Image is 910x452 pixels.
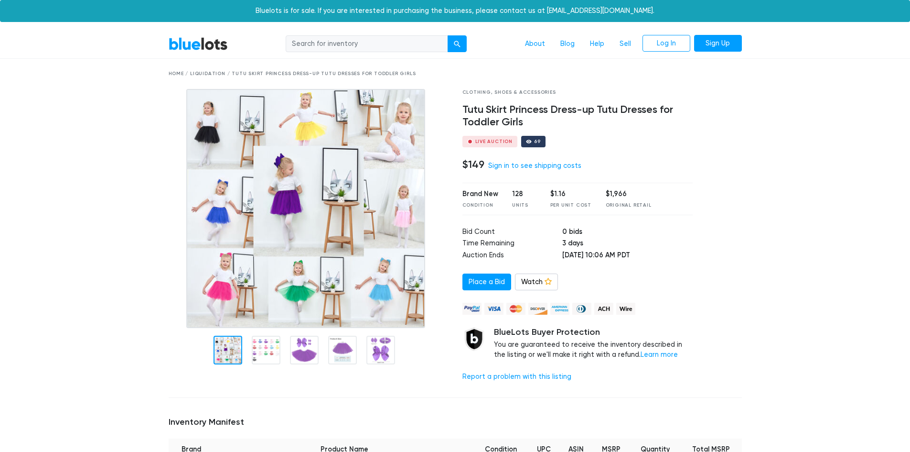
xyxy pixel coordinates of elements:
[462,227,563,239] td: Bid Count
[572,303,591,315] img: diners_club-c48f30131b33b1bb0e5d0e2dbd43a8bea4cb12cb2961413e2f4250e06c020426.png
[562,238,693,250] td: 3 days
[475,139,513,144] div: Live Auction
[528,303,547,315] img: discover-82be18ecfda2d062aad2762c1ca80e2d36a4073d45c9e0ffae68cd515fbd3d32.png
[517,35,553,53] a: About
[694,35,742,52] a: Sign Up
[582,35,612,53] a: Help
[462,104,693,129] h4: Tutu Skirt Princess Dress-up Tutu Dresses for Toddler Girls
[616,303,635,315] img: wire-908396882fe19aaaffefbd8e17b12f2f29708bd78693273c0e28e3a24408487f.png
[488,162,581,170] a: Sign in to see shipping costs
[506,303,525,315] img: mastercard-42073d1d8d11d6635de4c079ffdb20a4f30a903dc55d1612383a1b395dd17f39.png
[462,202,498,209] div: Condition
[169,37,228,51] a: BlueLots
[186,89,425,328] img: 47c48636-2563-4917-9d2f-3ef6684a6a47-1725968237.jpg
[606,202,652,209] div: Original Retail
[462,89,693,96] div: Clothing, Shoes & Accessories
[484,303,503,315] img: visa-79caf175f036a155110d1892330093d4c38f53c55c9ec9e2c3a54a56571784bb.png
[462,158,484,171] h4: $149
[562,250,693,262] td: [DATE] 10:06 AM PDT
[462,303,482,315] img: paypal_credit-80455e56f6e1299e8d57f40c0dcee7b8cd4ae79b9eccbfc37e2480457ba36de9.png
[462,238,563,250] td: Time Remaining
[641,351,678,359] a: Learn more
[462,250,563,262] td: Auction Ends
[612,35,639,53] a: Sell
[494,327,693,360] div: You are guaranteed to receive the inventory described in the listing or we'll make it right with ...
[462,189,498,199] div: Brand New
[462,274,511,291] a: Place a Bid
[534,139,541,144] div: 69
[512,202,536,209] div: Units
[515,274,558,291] a: Watch
[494,327,693,338] h5: BlueLots Buyer Protection
[169,417,742,428] h5: Inventory Manifest
[169,70,742,77] div: Home / Liquidation / Tutu Skirt Princess Dress-up Tutu Dresses for Toddler Girls
[512,189,536,199] div: 128
[562,227,693,239] td: 0 bids
[550,189,591,199] div: $1.16
[642,35,690,52] a: Log In
[286,35,448,53] input: Search for inventory
[594,303,613,315] img: ach-b7992fed28a4f97f893c574229be66187b9afb3f1a8d16a4691d3d3140a8ab00.png
[606,189,652,199] div: $1,966
[462,373,571,381] a: Report a problem with this listing
[550,303,569,315] img: american_express-ae2a9f97a040b4b41f6397f7637041a5861d5f99d0716c09922aba4e24c8547d.png
[550,202,591,209] div: Per Unit Cost
[462,327,486,351] img: buyer_protection_shield-3b65640a83011c7d3ede35a8e5a80bfdfaa6a97447f0071c1475b91a4b0b3d01.png
[553,35,582,53] a: Blog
